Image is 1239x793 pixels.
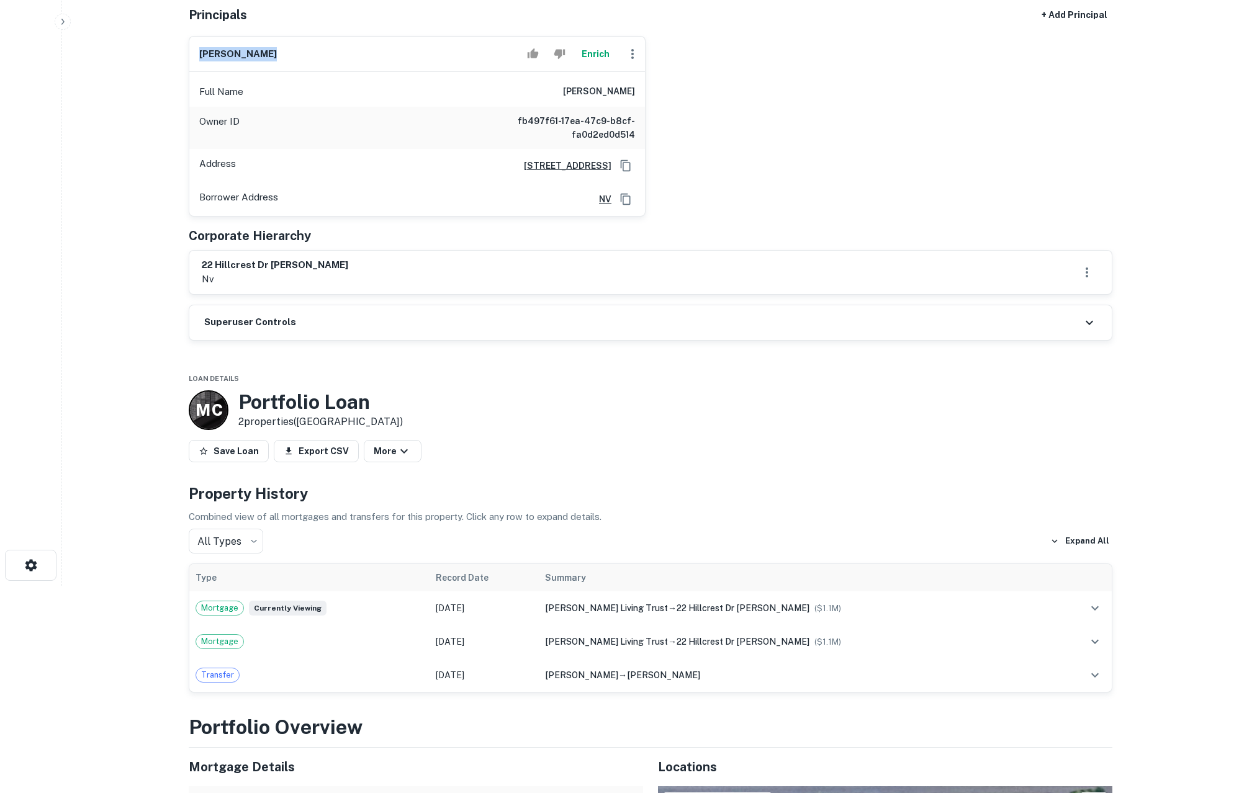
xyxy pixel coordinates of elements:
button: expand row [1084,631,1106,652]
button: Save Loan [189,440,269,462]
a: NV [589,192,611,206]
h6: [PERSON_NAME] [199,47,277,61]
div: → [545,668,1050,682]
p: Owner ID [199,114,240,141]
p: Combined view of all mortgages and transfers for this property. Click any row to expand details. [189,509,1112,524]
h6: 22 hillcrest dr [PERSON_NAME] [202,258,348,272]
h6: fb497f61-17ea-47c9-b8cf-fa0d2ed0d514 [486,114,635,141]
h6: [PERSON_NAME] [563,84,635,99]
span: Loan Details [189,375,239,382]
a: [STREET_ADDRESS] [514,159,611,172]
h5: Principals [189,6,247,24]
iframe: Chat Widget [1177,694,1239,753]
h3: Portfolio Loan [238,390,403,414]
th: Record Date [430,564,539,591]
span: Transfer [196,669,239,681]
h5: Locations [658,758,1112,776]
p: 2 properties ([GEOGRAPHIC_DATA]) [238,414,403,429]
span: Currently viewing [249,601,327,616]
span: Mortgage [196,602,243,614]
h6: Superuser Controls [204,315,296,329]
h4: Property History [189,482,1112,504]
span: [PERSON_NAME] living trust [545,603,668,613]
div: All Types [189,529,263,553]
div: → [545,601,1050,615]
p: Full Name [199,84,243,99]
span: [PERSON_NAME] [627,670,700,680]
button: expand row [1084,665,1106,686]
button: + Add Principal [1037,4,1112,26]
h5: Corporate Hierarchy [189,226,311,245]
button: Enrich [575,42,615,66]
span: [PERSON_NAME] [545,670,618,680]
td: [DATE] [430,658,539,692]
td: [DATE] [430,625,539,658]
p: Address [199,156,236,175]
h3: Portfolio Overview [189,712,1112,742]
button: More [364,440,421,462]
button: Reject [549,42,570,66]
button: Export CSV [274,440,359,462]
p: nv [202,272,348,287]
td: [DATE] [430,591,539,625]
span: 22 hillcrest dr [PERSON_NAME] [677,603,809,613]
span: ($ 1.1M ) [814,637,841,647]
span: ($ 1.1M ) [814,604,841,613]
button: Copy Address [616,156,635,175]
span: 22 hillcrest dr [PERSON_NAME] [677,637,809,647]
button: expand row [1084,598,1106,619]
p: Borrower Address [199,190,278,208]
th: Summary [539,564,1056,591]
th: Type [189,564,430,591]
p: M C [196,398,222,422]
div: → [545,635,1050,648]
button: Expand All [1047,532,1112,550]
h5: Mortgage Details [189,758,643,776]
button: Copy Address [616,190,635,208]
span: Mortgage [196,635,243,648]
span: [PERSON_NAME] living trust [545,637,668,647]
button: Accept [522,42,544,66]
